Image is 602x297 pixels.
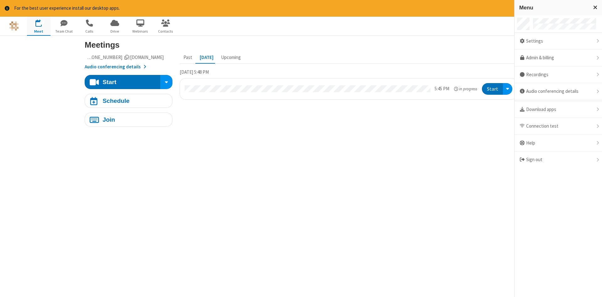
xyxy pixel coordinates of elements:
[154,29,177,34] span: Contacts
[85,63,146,71] button: Audio conferencing details
[103,29,127,34] span: Drive
[103,79,116,85] div: Start
[129,29,152,34] span: Webinars
[180,69,209,75] span: [DATE] 5:48 PM
[9,21,19,31] img: QA Selenium DO NOT DELETE OR CHANGE
[160,75,172,89] button: Start conference options
[85,40,517,49] h3: Meetings
[503,83,512,95] div: Open menu
[14,5,550,12] div: For the best user experience install our desktop apps.
[180,51,196,63] button: Past
[515,33,602,50] div: Settings
[515,135,602,152] div: Help
[40,20,44,25] div: 1
[103,117,115,123] div: Join
[78,29,101,34] span: Calls
[515,118,602,135] div: Connection test
[196,51,217,63] button: [DATE]
[217,51,245,63] button: Upcoming
[66,54,164,60] span: Copy my meeting room link
[85,75,161,89] button: Start
[85,54,164,61] button: Copy my meeting room linkCopy my meeting room link
[85,54,172,71] section: Account details
[515,151,602,168] div: Sign out
[515,83,602,100] div: Audio conferencing details
[482,83,503,95] button: Start
[454,86,477,92] em: in progress
[85,94,172,108] button: Schedule
[435,85,449,93] div: 5:45 PM
[85,113,172,127] button: Join
[515,50,602,66] a: Admin & billing
[515,66,602,83] div: Recordings
[180,68,518,104] section: Today's Meetings
[519,5,588,11] h3: Menu
[515,101,602,118] div: Download apps
[103,98,129,104] div: Schedule
[52,29,76,34] span: Team Chat
[27,29,50,34] span: Meet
